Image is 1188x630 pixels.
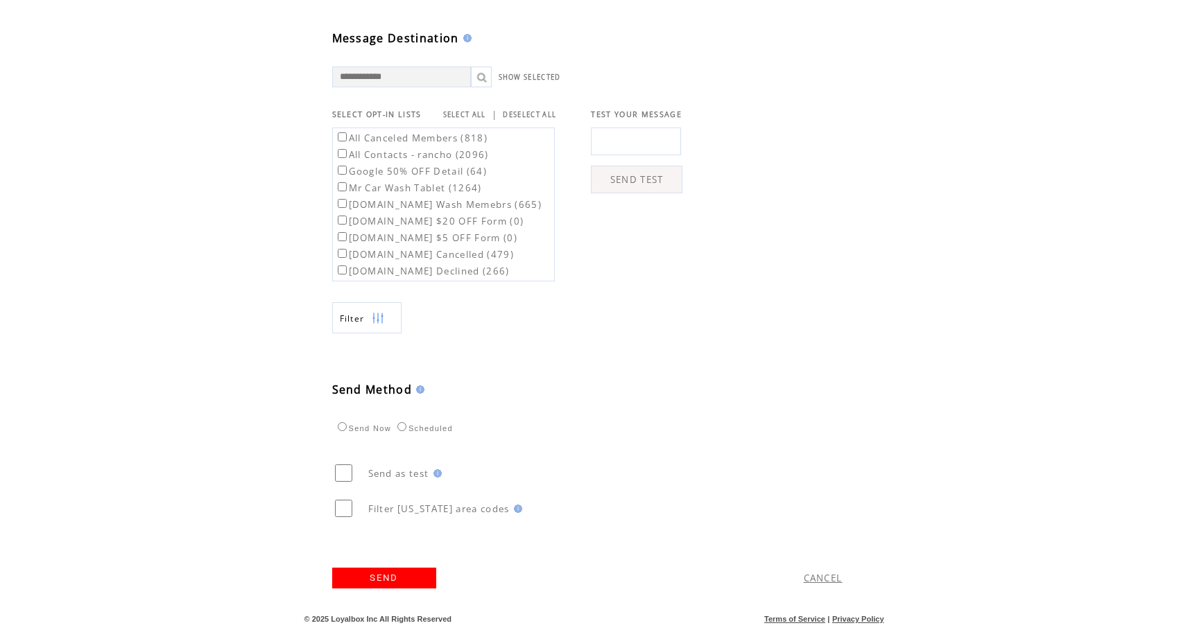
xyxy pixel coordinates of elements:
[332,302,402,333] a: Filter
[335,215,524,227] label: [DOMAIN_NAME] $20 OFF Form (0)
[492,108,497,121] span: |
[335,231,518,244] label: [DOMAIN_NAME] $5 OFF Form (0)
[304,615,452,623] span: © 2025 Loyalbox Inc All Rights Reserved
[338,422,347,431] input: Send Now
[338,149,347,158] input: All Contacts - rancho (2096)
[332,30,459,46] span: Message Destination
[332,382,413,397] span: Send Method
[368,502,510,515] span: Filter [US_STATE] area codes
[368,467,429,480] span: Send as test
[804,572,843,584] a: CANCEL
[334,424,391,432] label: Send Now
[335,265,510,277] label: [DOMAIN_NAME] Declined (266)
[338,166,347,175] input: Google 50% OFF Detail (64)
[338,182,347,191] input: Mr Car Wash Tablet (1264)
[764,615,825,623] a: Terms of Service
[510,505,522,513] img: help.gif
[394,424,453,432] label: Scheduled
[335,165,488,177] label: Google 50% OFF Detail (64)
[338,216,347,225] input: [DOMAIN_NAME] $20 OFF Form (0)
[338,199,347,208] input: [DOMAIN_NAME] Wash Memebrs (665)
[338,265,347,274] input: [DOMAIN_NAME] Declined (266)
[332,568,436,588] a: SEND
[397,422,406,431] input: Scheduled
[335,182,482,194] label: Mr Car Wash Tablet (1264)
[591,166,682,193] a: SEND TEST
[443,110,486,119] a: SELECT ALL
[335,132,488,144] label: All Canceled Members (818)
[832,615,884,623] a: Privacy Policy
[459,34,472,42] img: help.gif
[827,615,829,623] span: |
[335,248,515,261] label: [DOMAIN_NAME] Cancelled (479)
[372,303,384,334] img: filters.png
[338,249,347,258] input: [DOMAIN_NAME] Cancelled (479)
[591,110,682,119] span: TEST YOUR MESSAGE
[332,110,422,119] span: SELECT OPT-IN LISTS
[412,385,424,394] img: help.gif
[335,198,542,211] label: [DOMAIN_NAME] Wash Memebrs (665)
[338,132,347,141] input: All Canceled Members (818)
[335,148,489,161] label: All Contacts - rancho (2096)
[340,313,365,324] span: Show filters
[499,73,561,82] a: SHOW SELECTED
[338,232,347,241] input: [DOMAIN_NAME] $5 OFF Form (0)
[429,469,442,478] img: help.gif
[503,110,556,119] a: DESELECT ALL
